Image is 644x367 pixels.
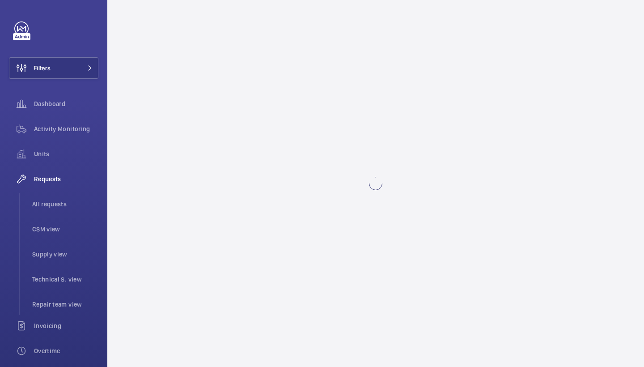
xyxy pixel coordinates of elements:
button: Filters [9,57,98,79]
span: Dashboard [34,99,98,108]
span: CSM view [32,225,98,234]
span: Activity Monitoring [34,124,98,133]
span: Technical S. view [32,275,98,284]
span: Filters [34,64,51,73]
span: All requests [32,200,98,209]
span: Repair team view [32,300,98,309]
span: Overtime [34,346,98,355]
span: Invoicing [34,321,98,330]
span: Units [34,149,98,158]
span: Supply view [32,250,98,259]
span: Requests [34,175,98,183]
